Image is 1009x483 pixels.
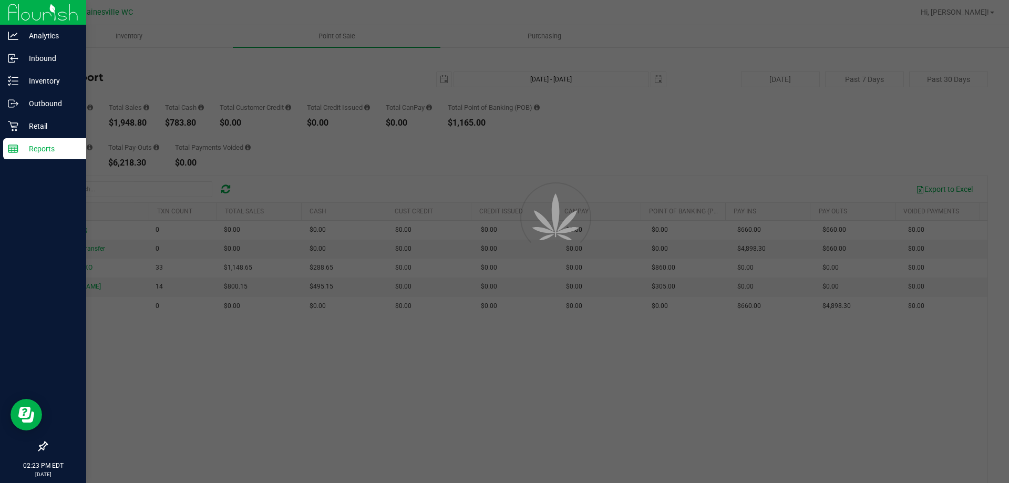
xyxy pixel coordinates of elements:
[18,120,81,132] p: Retail
[18,75,81,87] p: Inventory
[18,97,81,110] p: Outbound
[18,52,81,65] p: Inbound
[8,53,18,64] inline-svg: Inbound
[5,461,81,470] p: 02:23 PM EDT
[8,121,18,131] inline-svg: Retail
[5,470,81,478] p: [DATE]
[18,29,81,42] p: Analytics
[8,30,18,41] inline-svg: Analytics
[8,98,18,109] inline-svg: Outbound
[11,399,42,430] iframe: Resource center
[8,143,18,154] inline-svg: Reports
[8,76,18,86] inline-svg: Inventory
[18,142,81,155] p: Reports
